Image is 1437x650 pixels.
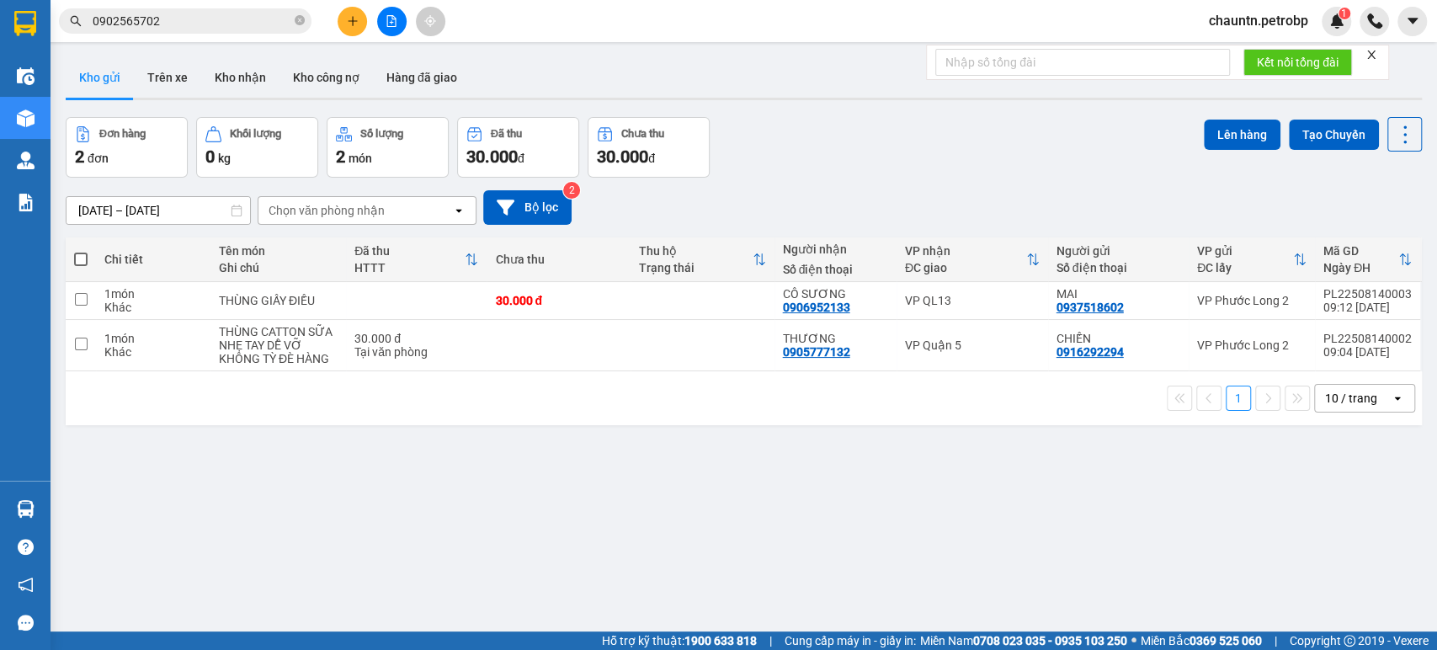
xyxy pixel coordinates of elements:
[1056,287,1180,301] div: MAI
[1056,345,1124,359] div: 0916292294
[99,128,146,140] div: Đơn hàng
[1367,13,1382,29] img: phone-icon
[597,147,648,167] span: 30.000
[1243,49,1352,76] button: Kết nối tổng đài
[104,332,202,345] div: 1 món
[201,57,279,98] button: Kho nhận
[769,631,772,650] span: |
[897,237,1048,282] th: Toggle SortBy
[18,615,34,631] span: message
[88,152,109,165] span: đơn
[495,294,622,307] div: 30.000 đ
[1344,635,1355,647] span: copyright
[347,15,359,27] span: plus
[1226,386,1251,411] button: 1
[104,287,202,301] div: 1 món
[1056,244,1180,258] div: Người gửi
[17,67,35,85] img: warehouse-icon
[1275,631,1277,650] span: |
[196,117,318,178] button: Khối lượng0kg
[1325,390,1377,407] div: 10 / trang
[104,301,202,314] div: Khác
[783,332,888,345] div: THƯƠNG
[639,261,753,274] div: Trạng thái
[67,197,250,224] input: Select a date range.
[17,109,35,127] img: warehouse-icon
[1195,10,1322,31] span: chauntn.petrobp
[230,128,281,140] div: Khối lượng
[1189,237,1315,282] th: Toggle SortBy
[219,244,338,258] div: Tên món
[935,49,1230,76] input: Nhập số tổng đài
[295,15,305,25] span: close-circle
[1131,637,1136,644] span: ⚪️
[920,631,1127,650] span: Miền Nam
[66,57,134,98] button: Kho gửi
[219,338,338,365] div: NHẸ TAY DỄ VỠ KHÔNG TỲ ĐÈ HÀNG
[783,242,888,256] div: Người nhận
[279,57,373,98] button: Kho công nợ
[452,204,466,217] svg: open
[338,7,367,36] button: plus
[1289,120,1379,150] button: Tạo Chuyến
[1315,237,1420,282] th: Toggle SortBy
[349,152,372,165] span: món
[1323,261,1398,274] div: Ngày ĐH
[354,332,478,345] div: 30.000 đ
[219,261,338,274] div: Ghi chú
[1405,13,1420,29] span: caret-down
[1197,261,1293,274] div: ĐC lấy
[18,577,34,593] span: notification
[602,631,757,650] span: Hỗ trợ kỹ thuật:
[1323,244,1398,258] div: Mã GD
[621,128,664,140] div: Chưa thu
[1323,345,1412,359] div: 09:04 [DATE]
[1197,294,1307,307] div: VP Phước Long 2
[18,539,34,555] span: question-circle
[70,15,82,27] span: search
[905,294,1040,307] div: VP QL13
[1141,631,1262,650] span: Miền Bắc
[1323,332,1412,345] div: PL22508140002
[905,244,1026,258] div: VP nhận
[684,634,757,647] strong: 1900 633 818
[346,237,487,282] th: Toggle SortBy
[491,128,522,140] div: Đã thu
[785,631,916,650] span: Cung cấp máy in - giấy in:
[354,345,478,359] div: Tại văn phòng
[327,117,449,178] button: Số lượng2món
[1391,392,1404,405] svg: open
[518,152,524,165] span: đ
[14,11,36,36] img: logo-vxr
[1056,301,1124,314] div: 0937518602
[424,15,436,27] span: aim
[219,325,338,338] div: THÙNG CATTON SỮA
[373,57,471,98] button: Hàng đã giao
[1341,8,1347,19] span: 1
[466,147,518,167] span: 30.000
[1204,120,1280,150] button: Lên hàng
[104,345,202,359] div: Khác
[75,147,84,167] span: 2
[416,7,445,36] button: aim
[219,294,338,307] div: THÙNG GIẤY ĐIỀU
[783,301,850,314] div: 0906952133
[639,244,753,258] div: Thu hộ
[973,634,1127,647] strong: 0708 023 035 - 0935 103 250
[631,237,774,282] th: Toggle SortBy
[360,128,403,140] div: Số lượng
[457,117,579,178] button: Đã thu30.000đ
[1323,301,1412,314] div: 09:12 [DATE]
[205,147,215,167] span: 0
[1197,244,1293,258] div: VP gửi
[1323,287,1412,301] div: PL22508140003
[354,244,465,258] div: Đã thu
[336,147,345,167] span: 2
[1257,53,1339,72] span: Kết nối tổng đài
[134,57,201,98] button: Trên xe
[1197,338,1307,352] div: VP Phước Long 2
[1365,49,1377,61] span: close
[295,13,305,29] span: close-circle
[905,338,1040,352] div: VP Quận 5
[218,152,231,165] span: kg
